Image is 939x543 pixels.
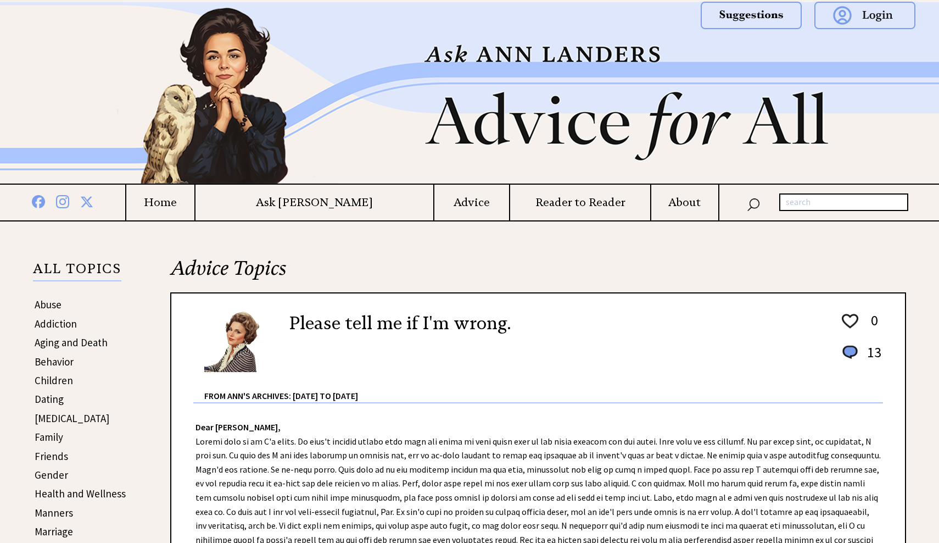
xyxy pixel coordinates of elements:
[35,525,73,538] a: Marriage
[862,311,882,342] td: 0
[204,310,273,372] img: Ann6%20v2%20small.png
[862,343,882,372] td: 13
[35,506,73,519] a: Manners
[779,193,908,211] input: search
[35,336,108,349] a: Aging and Death
[195,196,433,209] a: Ask [PERSON_NAME]
[35,392,64,406] a: Dating
[35,317,77,330] a: Addiction
[170,255,906,292] h2: Advice Topics
[840,312,860,331] img: heart_outline%201.png
[56,193,69,208] img: instagram%20blue.png
[80,193,93,208] img: x%20blue.png
[35,430,63,444] a: Family
[32,193,45,208] img: facebook%20blue.png
[651,196,718,209] a: About
[35,412,109,425] a: [MEDICAL_DATA]
[840,343,860,361] img: message_round%201.png
[35,298,62,311] a: Abuse
[195,422,281,433] strong: Dear [PERSON_NAME],
[33,263,121,281] p: ALL TOPICS
[865,2,870,184] img: right_new2.png
[35,468,68,481] a: Gender
[74,2,865,184] img: header2b_v1.png
[35,487,126,500] a: Health and Wellness
[35,374,73,387] a: Children
[814,2,915,29] img: login.png
[126,196,194,209] a: Home
[701,2,802,29] img: suggestions.png
[747,196,760,212] img: search_nav.png
[289,310,511,336] h2: Please tell me if I'm wrong.
[510,196,650,209] a: Reader to Reader
[204,373,883,402] div: From Ann's Archives: [DATE] to [DATE]
[434,196,509,209] a: Advice
[35,355,74,368] a: Behavior
[35,450,68,463] a: Friends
